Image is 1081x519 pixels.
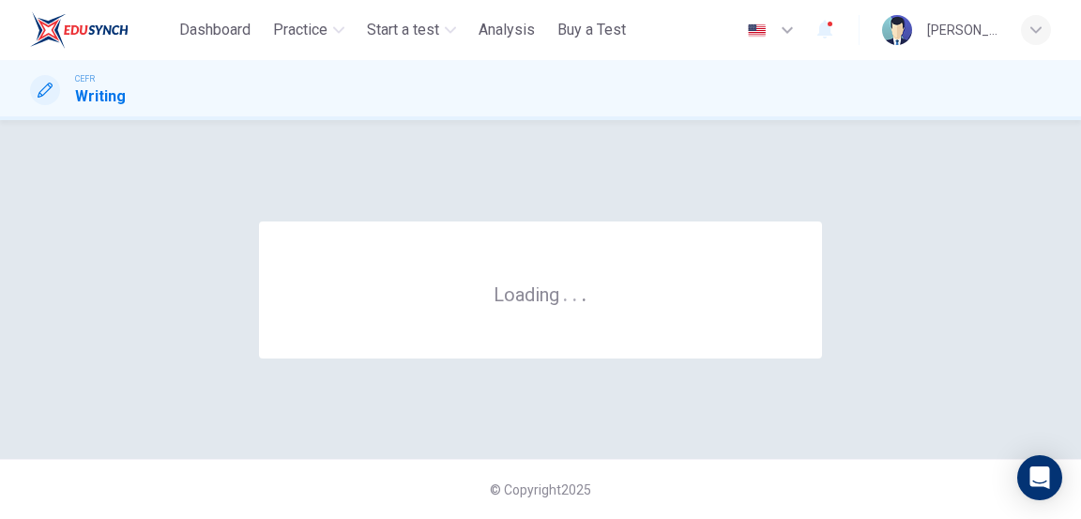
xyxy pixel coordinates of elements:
[882,15,912,45] img: Profile picture
[172,13,258,47] button: Dashboard
[557,19,626,41] span: Buy a Test
[1017,455,1062,500] div: Open Intercom Messenger
[494,282,587,306] h6: Loading
[490,482,591,497] span: © Copyright 2025
[266,13,352,47] button: Practice
[550,13,633,47] button: Buy a Test
[367,19,439,41] span: Start a test
[479,19,535,41] span: Analysis
[75,85,126,108] h1: Writing
[562,277,569,308] h6: .
[359,13,464,47] button: Start a test
[571,277,578,308] h6: .
[927,19,998,41] div: [PERSON_NAME]
[471,13,542,47] button: Analysis
[30,11,129,49] img: ELTC logo
[273,19,327,41] span: Practice
[581,277,587,308] h6: .
[179,19,251,41] span: Dashboard
[30,11,172,49] a: ELTC logo
[75,72,95,85] span: CEFR
[745,23,769,38] img: en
